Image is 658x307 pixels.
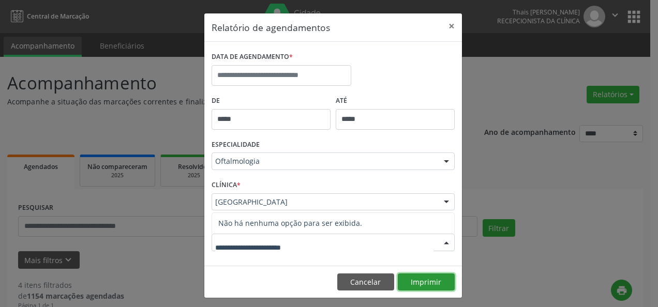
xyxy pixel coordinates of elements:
span: Não há nenhuma opção para ser exibida. [212,213,454,234]
label: DATA DE AGENDAMENTO [212,49,293,65]
button: Imprimir [398,273,455,291]
label: ATÉ [336,93,455,109]
button: Cancelar [337,273,394,291]
span: Oftalmologia [215,156,433,166]
label: De [212,93,331,109]
h5: Relatório de agendamentos [212,21,330,34]
span: [GEOGRAPHIC_DATA] [215,197,433,207]
label: CLÍNICA [212,177,241,193]
button: Close [441,13,462,39]
label: ESPECIALIDADE [212,137,260,153]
